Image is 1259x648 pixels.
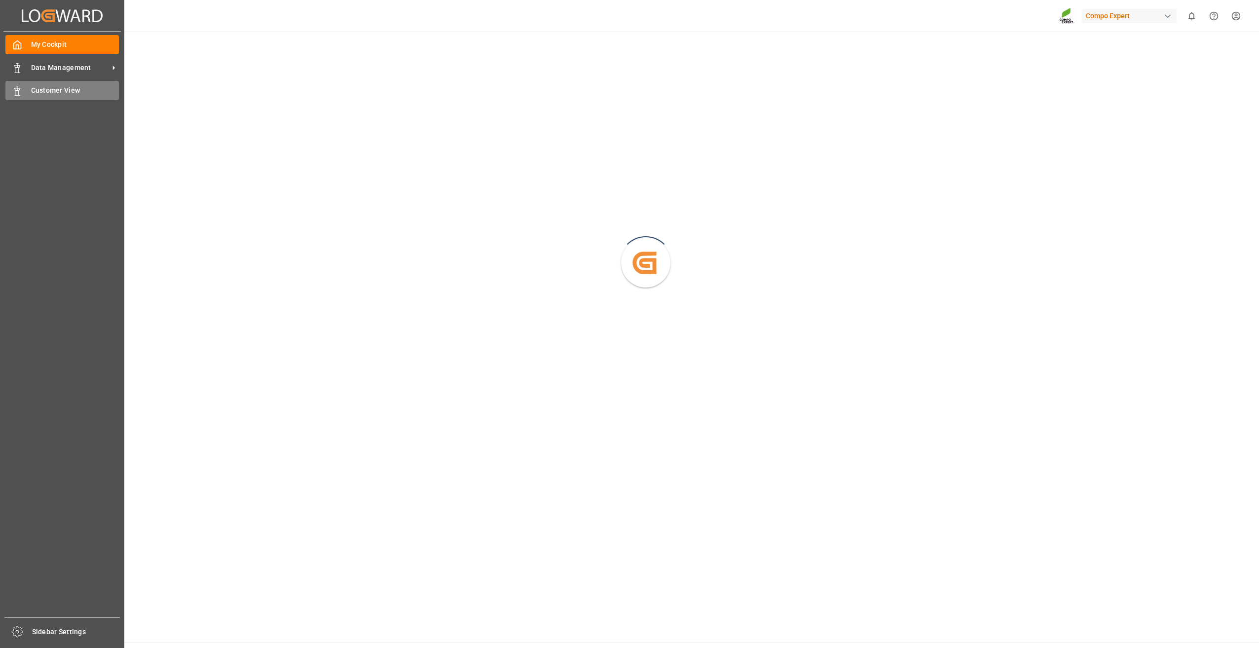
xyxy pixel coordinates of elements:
[31,85,119,96] span: Customer View
[1181,5,1203,27] button: show 0 new notifications
[1203,5,1225,27] button: Help Center
[1059,7,1075,25] img: Screenshot%202023-09-29%20at%2010.02.21.png_1712312052.png
[5,35,119,54] a: My Cockpit
[1082,6,1181,25] button: Compo Expert
[31,39,119,50] span: My Cockpit
[5,81,119,100] a: Customer View
[31,63,109,73] span: Data Management
[1082,9,1177,23] div: Compo Expert
[32,627,120,637] span: Sidebar Settings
